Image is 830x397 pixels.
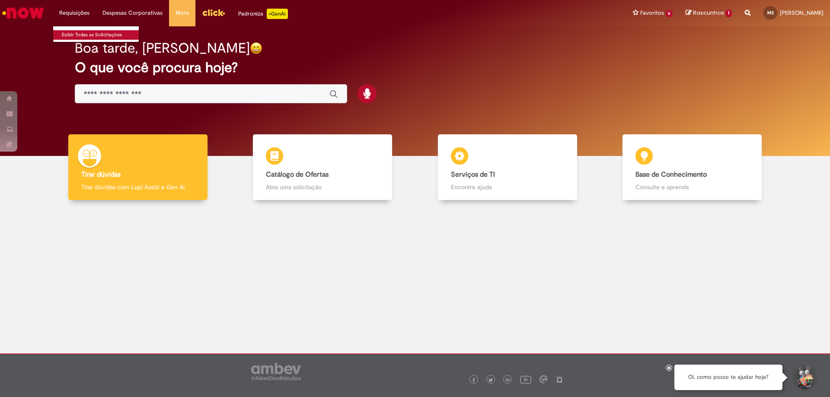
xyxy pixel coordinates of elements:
div: Padroniza [238,9,288,19]
img: logo_footer_ambev_rotulo_gray.png [251,363,301,380]
a: Catálogo de Ofertas Abra uma solicitação [230,134,415,200]
a: Serviços de TI Encontre ajuda [415,134,600,200]
img: logo_footer_workplace.png [539,375,547,383]
h2: Boa tarde, [PERSON_NAME] [75,41,250,56]
span: Despesas Corporativas [102,9,163,17]
a: Base de Conhecimento Consulte e aprenda [600,134,785,200]
a: Rascunhos [686,9,732,17]
span: MS [767,10,774,16]
b: Catálogo de Ofertas [266,170,329,179]
span: More [176,9,189,17]
p: Tirar dúvidas com Lupi Assist e Gen Ai [81,183,195,191]
p: Abra uma solicitação [266,183,379,191]
img: logo_footer_facebook.png [472,378,476,382]
img: logo_footer_naosei.png [555,375,563,383]
span: Rascunhos [693,9,724,17]
span: Favoritos [640,9,664,17]
span: 1 [725,10,732,17]
img: logo_footer_linkedin.png [506,378,510,383]
img: logo_footer_twitter.png [488,378,493,382]
span: 6 [666,10,673,17]
p: Consulte e aprenda [635,183,749,191]
b: Serviços de TI [451,170,495,179]
img: ServiceNow [1,4,45,22]
div: Oi, como posso te ajudar hoje? [674,365,782,390]
span: Requisições [59,9,89,17]
span: [PERSON_NAME] [780,9,824,16]
a: Exibir Todas as Solicitações [53,30,148,40]
a: Tirar dúvidas Tirar dúvidas com Lupi Assist e Gen Ai [45,134,230,200]
button: Iniciar Conversa de Suporte [791,365,817,391]
img: logo_footer_youtube.png [520,374,531,385]
b: Base de Conhecimento [635,170,707,179]
p: +GenAi [267,9,288,19]
h2: O que você procura hoje? [75,60,756,75]
b: Tirar dúvidas [81,170,121,179]
ul: Requisições [53,26,139,42]
img: happy-face.png [250,42,262,54]
img: click_logo_yellow_360x200.png [202,6,225,19]
p: Encontre ajuda [451,183,564,191]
